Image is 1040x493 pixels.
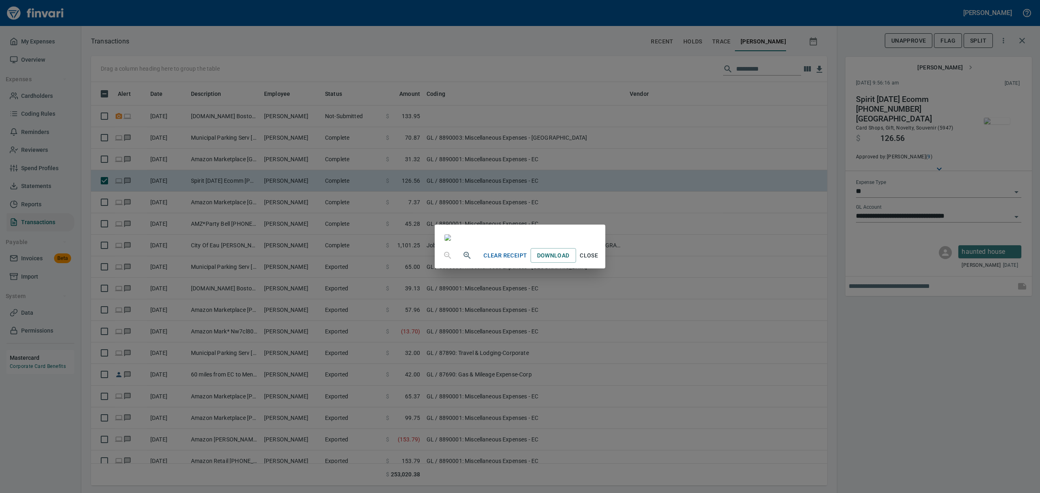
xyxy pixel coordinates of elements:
span: Close [579,251,599,261]
button: Clear Receipt [480,248,530,263]
img: receipts%2Fmarketjohnson%2F2025-08-14%2FDH6NDXUNZIQ0vVBqzkxJMJQs8qp1__Q5RBVqR65tTnWSxlryBi_body.jpg [444,234,451,241]
span: Clear Receipt [483,251,527,261]
span: Download [537,251,570,261]
a: Download [531,248,576,263]
button: Close [576,248,602,263]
